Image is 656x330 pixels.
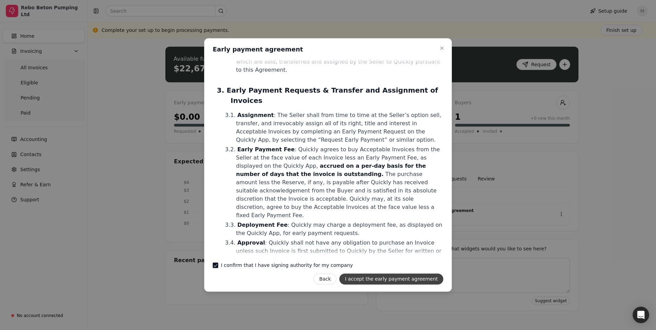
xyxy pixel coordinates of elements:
li: : Quickly may charge a deployment fee, as displayed on the Quickly App, for early payment requests. [231,221,443,237]
span: accrued on a per-day basis for the number of days that the invoice is outstanding. [236,163,426,177]
span: Early Payment Fee [237,146,295,153]
button: I accept the early payment agreement [339,274,443,285]
h2: Early payment agreement [213,45,303,54]
span: Deployment Fee [237,222,288,228]
span: Assignment [237,112,274,118]
label: I confirm that I have signing authority for my company [221,263,353,268]
button: Back [313,274,337,285]
span: Approval [237,239,265,246]
li: : Quickly shall not have any obligation to purchase an Invoice unless such Invoice is first submi... [231,239,443,280]
li: : The Seller shall from time to time at the Seller’s option sell, transfer, and irrevocably assig... [231,111,443,144]
li: : Quickly agrees to buy Acceptable Invoices from the Seller at the face value of each Invoice les... [231,145,443,220]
